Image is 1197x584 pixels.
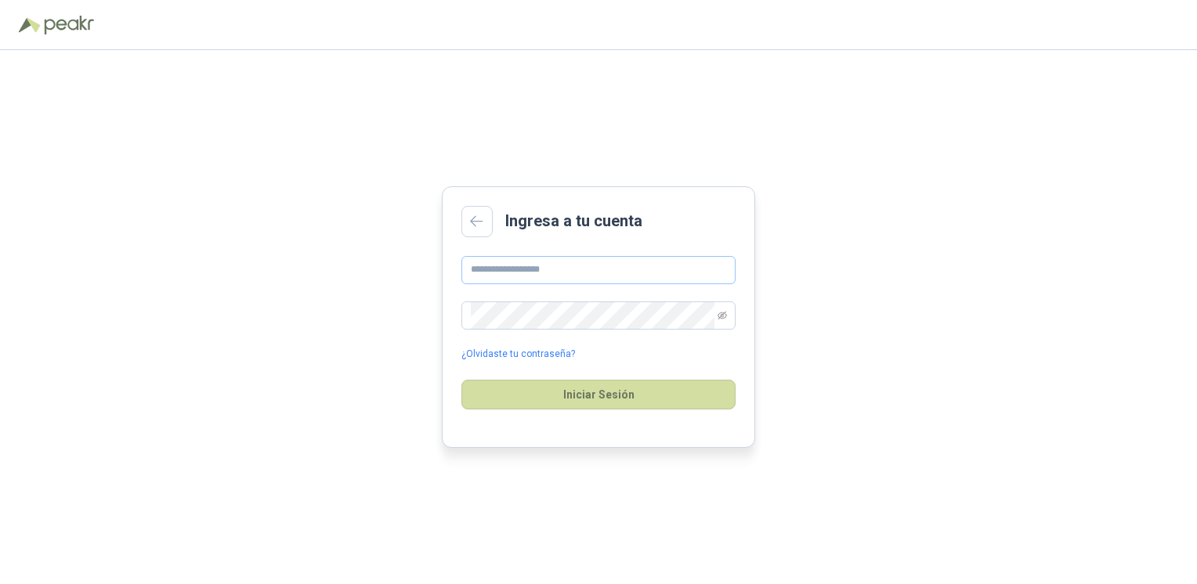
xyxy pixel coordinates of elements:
[19,17,41,33] img: Logo
[44,16,94,34] img: Peakr
[461,380,736,409] button: Iniciar Sesión
[505,209,642,233] h2: Ingresa a tu cuenta
[718,311,727,320] span: eye-invisible
[461,347,575,362] a: ¿Olvidaste tu contraseña?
